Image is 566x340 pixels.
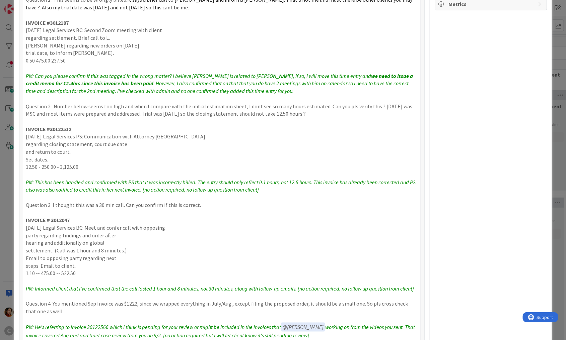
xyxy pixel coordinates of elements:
p: Question 2 : Number below seems too high and when I compare with the initial estimation sheet, I ... [26,103,418,118]
p: settlement. (Call was 1 hour and 8 minutes.) [26,247,418,254]
p: steps. Email to client. [26,262,418,270]
span: [PERSON_NAME] [283,324,324,330]
p: party regarding findings and order after [26,232,418,239]
p: [DATE] Legal Services PS: Communication with Attorney [GEOGRAPHIC_DATA] [26,133,418,140]
p: 12.50 - 250.00 - 3,125.00 [26,163,418,171]
p: trial date, to inform [PERSON_NAME]. [26,49,418,57]
em: PM: Informed client that I've confirmed that the call lasted 1 hour and 8 minutes, not 30 minutes... [26,285,414,292]
p: Question 3: I thought this was a 30 min call. Can you confirm if this is correct. [26,201,418,209]
p: [DATE] Legal Services BC: Meet and confer call with opposing [26,224,418,232]
em: . However, I also confirmed that on that that you do have 2 meetings with him on calendar so I ne... [26,80,410,94]
strong: INVOICE # 3012047 [26,217,70,223]
em: PM: He's referring to Invoice 30122566 which I think is pending for your review or might be inclu... [26,324,416,339]
p: Email to opposing party regarding next [26,254,418,262]
strong: INVOICE #30122512 [26,126,71,132]
p: 0.50 475.00 237.50 [26,57,418,65]
p: and return to court. [26,148,418,156]
p: Question 4: You mentioned Sep Invoice was $1222, since we wrapped everything in July/Aug , except... [26,300,418,315]
p: 1.10 -- 475.00 -- 522.50 [26,269,418,277]
p: Set dates. [26,156,418,163]
p: [DATE] Legal Services BC: Second Zoom meeting with client [26,26,418,34]
p: [PERSON_NAME] regarding new orders on [DATE] [26,42,418,49]
em: PM: Can you please confirm if this was tagged in the wrong matter? I believe [PERSON_NAME] is rel... [26,73,371,79]
span: Support [14,1,30,9]
em: PM: This has been handled and confirmed with PS that it was incorrectly billed. The entry should ... [26,179,417,193]
p: regarding closing statement, court due date [26,140,418,148]
span: @ [283,324,287,330]
p: regarding settlement. Brief call to L. [26,34,418,42]
p: hearing and additionally on global [26,239,418,247]
strong: INVOICE #3012187 [26,19,69,26]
